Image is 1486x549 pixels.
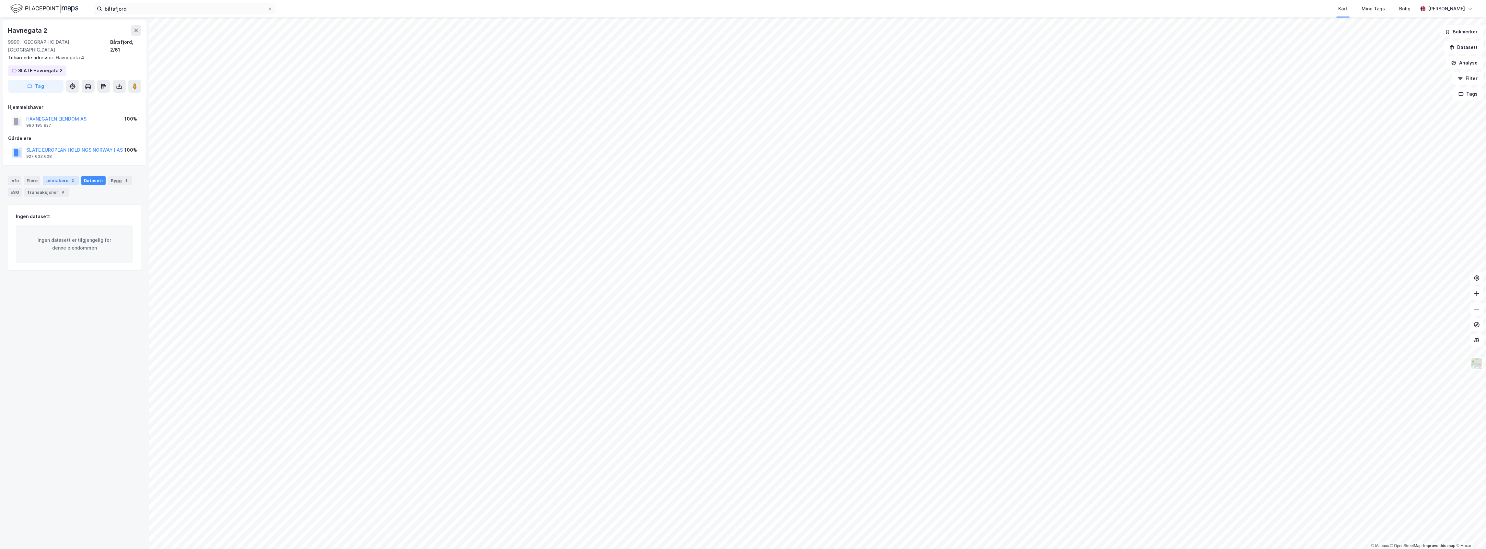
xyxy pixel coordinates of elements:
button: Tags [1453,88,1483,100]
span: Tilhørende adresser: [8,55,56,60]
button: Filter [1452,72,1483,85]
div: Kart [1339,5,1348,13]
div: 9990, [GEOGRAPHIC_DATA], [GEOGRAPHIC_DATA] [8,38,110,54]
div: 100% [124,146,137,154]
button: Analyse [1446,56,1483,69]
div: Kontrollprogram for chat [1454,518,1486,549]
div: 927 603 608 [26,154,52,159]
a: Improve this map [1423,543,1456,548]
a: OpenStreetMap [1390,543,1422,548]
div: Datasett [81,176,106,185]
input: Søk på adresse, matrikkel, gårdeiere, leietakere eller personer [102,4,267,14]
img: logo.f888ab2527a4732fd821a326f86c7f29.svg [10,3,78,14]
img: Z [1471,357,1483,370]
div: ESG [8,188,22,197]
a: Mapbox [1371,543,1389,548]
div: Bygg [108,176,132,185]
div: Eiere [24,176,40,185]
div: 9 [60,189,66,195]
div: Mine Tags [1362,5,1385,13]
div: Ingen datasett er tilgjengelig for denne eiendommen [16,226,133,263]
div: Ingen datasett [16,213,50,220]
div: Transaksjoner [24,188,69,197]
button: Datasett [1444,41,1483,54]
div: Info [8,176,21,185]
div: Båtsfjord, 2/61 [110,38,141,54]
div: Hjemmelshaver [8,103,141,111]
div: 990 195 927 [26,123,51,128]
div: Havnegata 2 [8,25,49,36]
div: 1 [123,177,130,184]
div: Gårdeiere [8,134,141,142]
button: Bokmerker [1440,25,1483,38]
div: SLATE Havnegata 2 [18,67,63,75]
div: Havnegata 4 [8,54,136,62]
div: [PERSON_NAME] [1428,5,1465,13]
div: Bolig [1399,5,1411,13]
div: 100% [124,115,137,123]
div: 2 [70,177,76,184]
iframe: Chat Widget [1454,518,1486,549]
div: Leietakere [43,176,79,185]
button: Tag [8,80,64,93]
